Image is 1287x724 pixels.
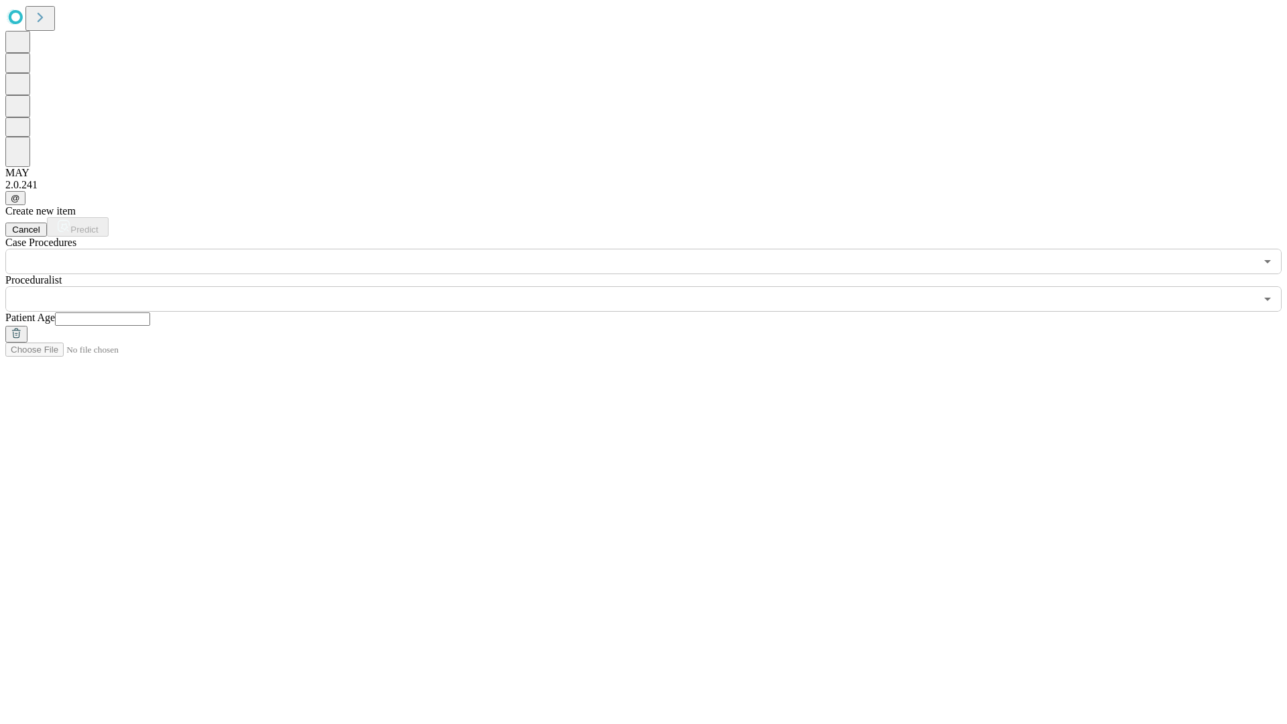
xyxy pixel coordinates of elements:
[11,193,20,203] span: @
[1258,252,1277,271] button: Open
[5,191,25,205] button: @
[47,217,109,237] button: Predict
[5,205,76,217] span: Create new item
[5,237,76,248] span: Scheduled Procedure
[5,312,55,323] span: Patient Age
[12,225,40,235] span: Cancel
[5,274,62,286] span: Proceduralist
[70,225,98,235] span: Predict
[5,179,1282,191] div: 2.0.241
[5,223,47,237] button: Cancel
[1258,290,1277,308] button: Open
[5,167,1282,179] div: MAY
